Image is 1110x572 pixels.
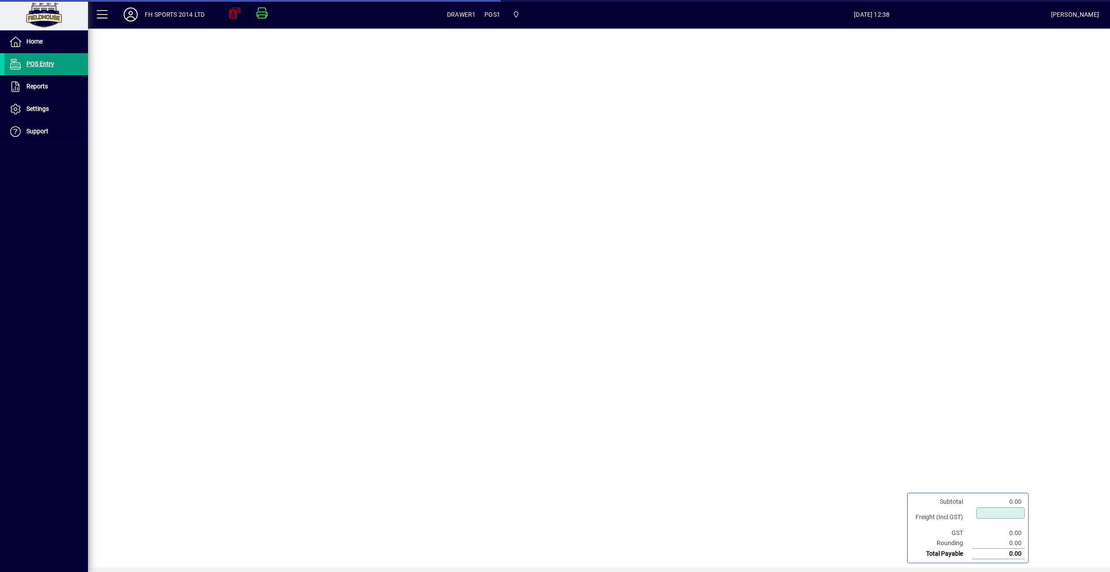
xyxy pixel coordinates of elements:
[117,7,145,22] button: Profile
[26,60,54,67] span: POS Entry
[911,497,972,507] td: Subtotal
[911,549,972,559] td: Total Payable
[484,7,500,22] span: POS1
[4,76,88,98] a: Reports
[1051,7,1099,22] div: [PERSON_NAME]
[972,549,1025,559] td: 0.00
[4,98,88,120] a: Settings
[26,38,43,45] span: Home
[447,7,476,22] span: DRAWER1
[4,31,88,53] a: Home
[911,538,972,549] td: Rounding
[911,528,972,538] td: GST
[4,121,88,143] a: Support
[693,7,1051,22] span: [DATE] 12:38
[26,105,49,112] span: Settings
[972,538,1025,549] td: 0.00
[972,528,1025,538] td: 0.00
[26,128,48,135] span: Support
[911,507,972,528] td: Freight (Incl GST)
[972,497,1025,507] td: 0.00
[145,7,205,22] div: FH SPORTS 2014 LTD
[26,83,48,90] span: Reports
